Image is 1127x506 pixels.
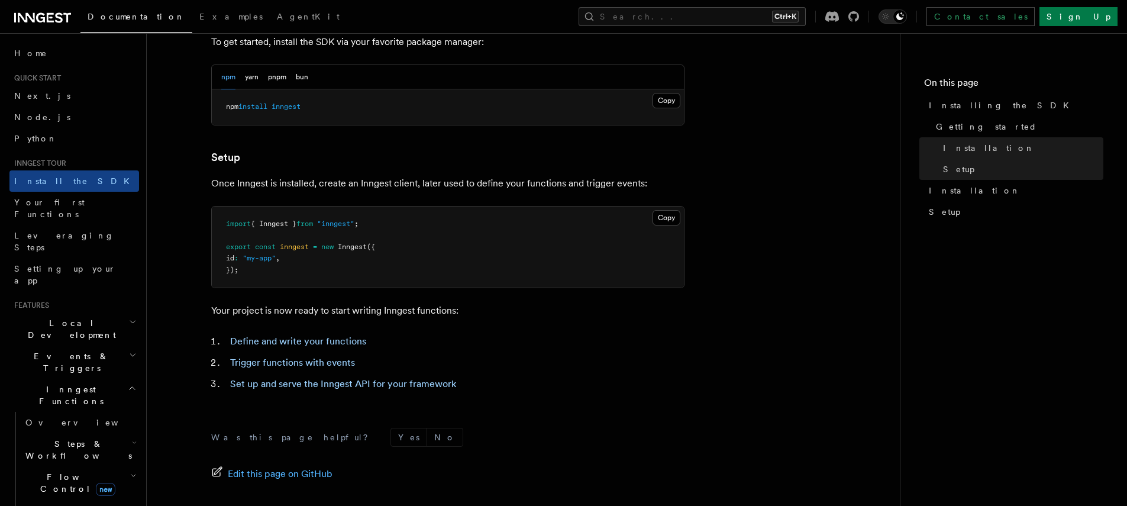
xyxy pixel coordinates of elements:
[943,163,974,175] span: Setup
[354,220,359,228] span: ;
[9,312,139,346] button: Local Development
[96,483,115,496] span: new
[1039,7,1118,26] a: Sign Up
[936,121,1037,133] span: Getting started
[924,95,1103,116] a: Installing the SDK
[929,99,1076,111] span: Installing the SDK
[21,438,132,462] span: Steps & Workflows
[14,47,47,59] span: Home
[14,91,70,101] span: Next.js
[226,220,251,228] span: import
[924,76,1103,95] h4: On this page
[653,93,680,108] button: Copy
[317,220,354,228] span: "inngest"
[226,102,238,111] span: npm
[251,220,296,228] span: { Inngest }
[280,243,309,251] span: inngest
[924,201,1103,223] a: Setup
[9,301,49,310] span: Features
[199,12,263,21] span: Examples
[268,65,286,89] button: pnpm
[25,418,147,427] span: Overview
[255,243,276,251] span: const
[9,346,139,379] button: Events & Triggers
[14,231,114,252] span: Leveraging Steps
[276,254,280,262] span: ,
[21,471,130,495] span: Flow Control
[14,264,116,285] span: Setting up your app
[321,243,334,251] span: new
[879,9,907,24] button: Toggle dark mode
[313,243,317,251] span: =
[9,85,139,107] a: Next.js
[9,383,128,407] span: Inngest Functions
[9,73,61,83] span: Quick start
[21,466,139,499] button: Flow Controlnew
[427,428,463,446] button: No
[924,180,1103,201] a: Installation
[277,12,340,21] span: AgentKit
[230,336,366,347] a: Define and write your functions
[943,142,1035,154] span: Installation
[80,4,192,33] a: Documentation
[14,134,57,143] span: Python
[230,357,355,368] a: Trigger functions with events
[9,317,129,341] span: Local Development
[9,258,139,291] a: Setting up your app
[234,254,238,262] span: :
[9,159,66,168] span: Inngest tour
[211,302,684,319] p: Your project is now ready to start writing Inngest functions:
[9,379,139,412] button: Inngest Functions
[211,466,332,482] a: Edit this page on GitHub
[226,243,251,251] span: export
[772,11,799,22] kbd: Ctrl+K
[221,65,235,89] button: npm
[14,176,137,186] span: Install the SDK
[226,266,238,274] span: });
[938,159,1103,180] a: Setup
[9,350,129,374] span: Events & Triggers
[211,34,684,50] p: To get started, install the SDK via your favorite package manager:
[929,185,1021,196] span: Installation
[9,107,139,128] a: Node.js
[272,102,301,111] span: inngest
[9,128,139,149] a: Python
[338,243,367,251] span: Inngest
[367,243,375,251] span: ({
[9,43,139,64] a: Home
[929,206,960,218] span: Setup
[931,116,1103,137] a: Getting started
[579,7,806,26] button: Search...Ctrl+K
[245,65,259,89] button: yarn
[211,149,240,166] a: Setup
[926,7,1035,26] a: Contact sales
[9,170,139,192] a: Install the SDK
[230,378,456,389] a: Set up and serve the Inngest API for your framework
[270,4,347,32] a: AgentKit
[21,433,139,466] button: Steps & Workflows
[9,192,139,225] a: Your first Functions
[9,225,139,258] a: Leveraging Steps
[391,428,427,446] button: Yes
[296,65,308,89] button: bun
[192,4,270,32] a: Examples
[14,198,85,219] span: Your first Functions
[21,412,139,433] a: Overview
[228,466,332,482] span: Edit this page on GitHub
[243,254,276,262] span: "my-app"
[653,210,680,225] button: Copy
[211,175,684,192] p: Once Inngest is installed, create an Inngest client, later used to define your functions and trig...
[938,137,1103,159] a: Installation
[211,431,376,443] p: Was this page helpful?
[238,102,267,111] span: install
[88,12,185,21] span: Documentation
[226,254,234,262] span: id
[14,112,70,122] span: Node.js
[296,220,313,228] span: from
